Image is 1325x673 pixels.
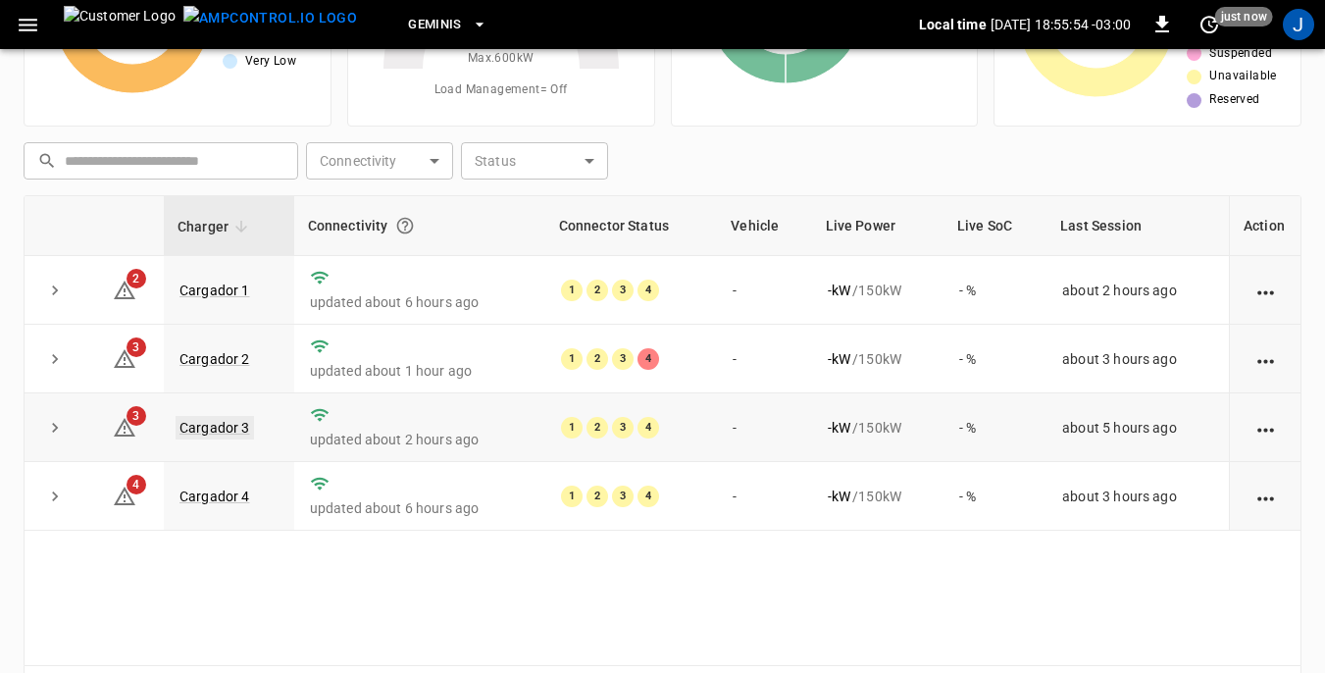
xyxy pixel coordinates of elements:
td: about 3 hours ago [1046,325,1229,393]
div: 3 [612,280,634,301]
div: / 150 kW [828,281,928,300]
div: 4 [637,348,659,370]
span: 3 [127,406,146,426]
p: - kW [828,487,850,506]
button: expand row [40,276,70,305]
td: about 2 hours ago [1046,256,1229,325]
div: 2 [586,280,608,301]
div: 3 [612,486,634,507]
button: expand row [40,482,70,511]
p: updated about 1 hour ago [310,361,530,381]
span: 3 [127,337,146,357]
button: expand row [40,413,70,442]
span: Charger [178,215,254,238]
p: updated about 6 hours ago [310,498,530,518]
div: 4 [637,280,659,301]
p: - kW [828,349,850,369]
img: Customer Logo [64,6,176,43]
div: Connectivity [308,208,532,243]
p: - kW [828,281,850,300]
th: Live SoC [943,196,1046,256]
a: Cargador 3 [176,416,254,440]
p: Local time [919,15,987,34]
span: Reserved [1209,90,1259,110]
button: expand row [40,344,70,374]
div: profile-icon [1283,9,1314,40]
div: action cell options [1253,281,1278,300]
button: set refresh interval [1194,9,1225,40]
td: - [717,462,811,531]
td: - [717,256,811,325]
div: 2 [586,348,608,370]
a: 2 [113,281,136,296]
div: 1 [561,417,583,439]
div: 1 [561,280,583,301]
div: / 150 kW [828,487,928,506]
th: Connector Status [545,196,718,256]
span: Max. 600 kW [468,49,535,69]
div: / 150 kW [828,418,928,438]
img: ampcontrol.io logo [183,6,357,30]
div: action cell options [1253,418,1278,438]
a: 4 [113,488,136,503]
div: 4 [637,486,659,507]
span: Suspended [1209,44,1272,64]
div: 1 [561,348,583,370]
div: action cell options [1253,349,1278,369]
th: Live Power [812,196,943,256]
p: updated about 6 hours ago [310,292,530,312]
a: Cargador 4 [179,489,250,504]
p: - kW [828,418,850,438]
td: - % [943,325,1046,393]
th: Last Session [1046,196,1229,256]
span: Unavailable [1209,67,1276,86]
td: - [717,393,811,462]
span: Geminis [408,14,462,36]
p: [DATE] 18:55:54 -03:00 [991,15,1131,34]
a: Cargador 1 [179,283,250,298]
td: - [717,325,811,393]
th: Action [1229,196,1300,256]
span: Load Management = Off [434,80,568,100]
td: - % [943,393,1046,462]
td: - % [943,256,1046,325]
div: 2 [586,417,608,439]
span: Very Low [245,52,296,72]
a: Cargador 2 [179,351,250,367]
div: action cell options [1253,487,1278,506]
td: about 3 hours ago [1046,462,1229,531]
div: 2 [586,486,608,507]
a: 3 [113,349,136,365]
div: 1 [561,486,583,507]
button: Connection between the charger and our software. [387,208,423,243]
p: updated about 2 hours ago [310,430,530,449]
div: 4 [637,417,659,439]
td: about 5 hours ago [1046,393,1229,462]
th: Vehicle [717,196,811,256]
div: 3 [612,348,634,370]
div: 3 [612,417,634,439]
div: / 150 kW [828,349,928,369]
span: just now [1215,7,1273,26]
a: 3 [113,419,136,435]
span: 4 [127,475,146,494]
td: - % [943,462,1046,531]
button: Geminis [400,6,495,44]
span: 2 [127,269,146,288]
